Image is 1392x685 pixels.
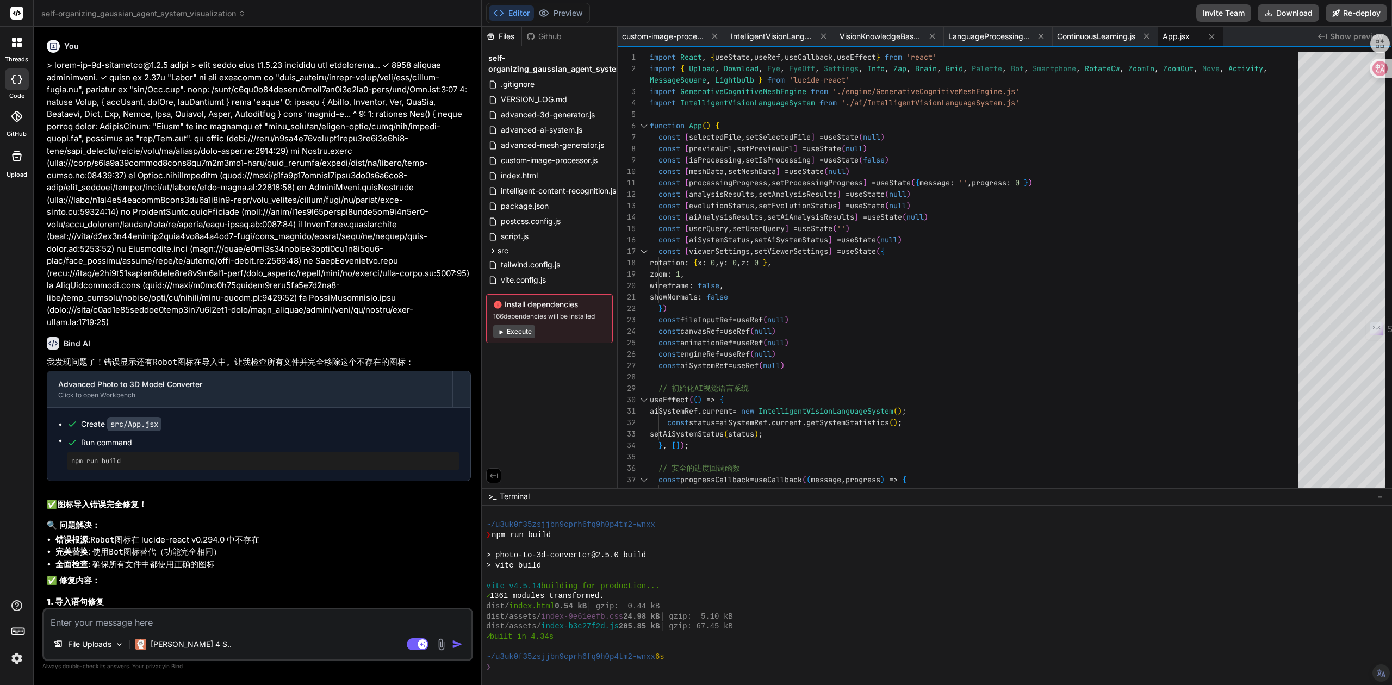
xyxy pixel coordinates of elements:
[500,93,568,106] span: VERSION_LOG.md
[785,223,789,233] span: ]
[500,154,599,167] span: custom-image-processor.js
[698,258,702,267] span: x
[759,189,837,199] span: setAnalysisResults
[680,98,815,108] span: IntelligentVisionLanguageSystem
[924,212,928,222] span: )
[767,258,772,267] span: ,
[767,64,780,73] span: Eye
[741,155,745,165] span: ,
[676,269,680,279] span: 1
[1263,64,1267,73] span: ,
[915,64,937,73] span: Brain
[837,223,846,233] span: ''
[741,132,745,142] span: ,
[618,143,636,154] div: 8
[750,235,754,245] span: ,
[685,201,689,210] span: [
[637,120,651,132] div: Click to collapse the range.
[698,281,719,290] span: false
[832,86,1020,96] span: './engine/GenerativeCognitiveMeshEngine.js'
[680,269,685,279] span: ,
[658,155,680,165] span: const
[680,64,685,73] span: {
[741,258,745,267] span: z
[689,201,754,210] span: evolutionStatus
[972,64,1002,73] span: Palette
[680,86,806,96] span: GenerativeCognitiveMeshEngine
[689,121,702,130] span: App
[115,640,124,649] img: Pick Models
[618,132,636,143] div: 7
[754,201,759,210] span: ,
[859,155,863,165] span: (
[719,258,724,267] span: y
[898,235,902,245] span: )
[841,235,876,245] span: useState
[500,123,583,136] span: advanced-ai-system.js
[637,246,651,257] div: Click to collapse the range.
[832,223,837,233] span: (
[750,246,754,256] span: ,
[867,212,902,222] span: useState
[837,246,841,256] span: =
[863,212,867,222] span: =
[863,155,885,165] span: false
[841,98,1020,108] span: './ai/IntelligentVisionLanguageSystem.js'
[776,166,780,176] span: ]
[500,258,561,271] span: tailwind.config.js
[737,258,741,267] span: ,
[715,75,754,85] span: Lightbulb
[618,211,636,223] div: 14
[715,64,719,73] span: ,
[702,52,706,62] span: ,
[1120,64,1124,73] span: ,
[658,144,680,153] span: const
[658,223,680,233] span: const
[452,639,463,650] img: icon
[493,325,535,338] button: Execute
[658,189,680,199] span: const
[840,31,921,42] span: VisionKnowledgeBase.js
[689,223,728,233] span: userQuery
[685,189,689,199] span: [
[685,144,689,153] span: [
[1085,64,1120,73] span: RotateCw
[967,178,972,188] span: ,
[754,52,780,62] span: useRef
[534,5,587,21] button: Preview
[885,64,889,73] span: ,
[906,64,911,73] span: ,
[806,144,841,153] span: useState
[650,121,685,130] span: function
[885,52,902,62] span: from
[1194,64,1198,73] span: ,
[846,189,850,199] span: =
[658,132,680,142] span: const
[893,64,906,73] span: Zap
[798,223,832,233] span: useState
[885,201,889,210] span: (
[780,64,785,73] span: ,
[47,59,471,328] p: > lorem-ip-9d-sitametco@1.2.5 adipi > elit seddo eius t1.5.23 incididu utl etdolorema... ✓ 8958 a...
[737,144,793,153] span: setPreviewUrl
[793,144,798,153] span: ]
[706,75,711,85] span: ,
[872,178,876,188] span: =
[767,178,772,188] span: ,
[618,177,636,189] div: 11
[763,258,767,267] span: }
[650,86,676,96] span: import
[618,200,636,211] div: 13
[7,129,27,139] label: GitHub
[618,314,636,326] div: 23
[906,189,911,199] span: )
[828,246,832,256] span: ]
[793,223,798,233] span: =
[828,235,832,245] span: ]
[759,75,763,85] span: }
[685,212,689,222] span: [
[754,235,828,245] span: setAiSystemStatus
[1258,4,1319,22] button: Download
[58,379,442,390] div: Advanced Photo to 3D Model Converter
[811,155,815,165] span: ]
